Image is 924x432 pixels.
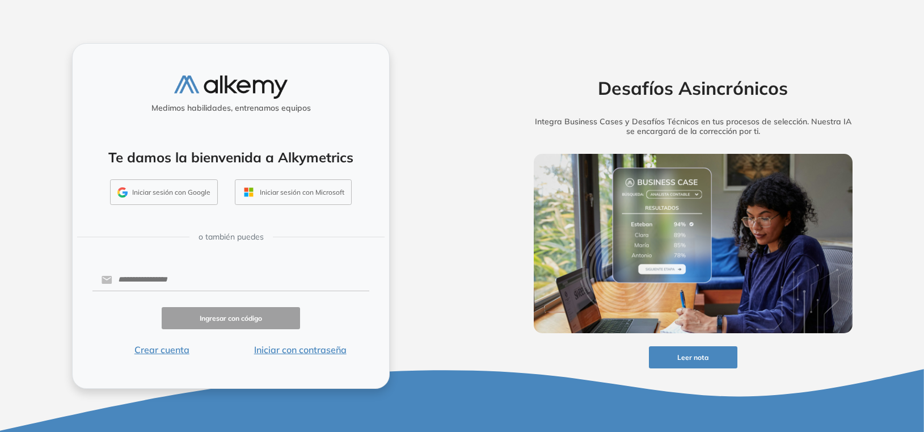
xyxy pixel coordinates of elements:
h5: Medimos habilidades, entrenamos equipos [77,103,385,113]
h2: Desafíos Asincrónicos [516,77,870,99]
span: o también puedes [199,231,264,243]
img: logo-alkemy [174,76,288,99]
button: Iniciar sesión con Google [110,179,218,205]
button: Leer nota [649,346,737,368]
img: OUTLOOK_ICON [242,186,255,199]
button: Iniciar sesión con Microsoft [235,179,352,205]
button: Ingresar con código [162,307,300,329]
iframe: Chat Widget [867,378,924,432]
h4: Te damos la bienvenida a Alkymetrics [87,149,374,166]
img: GMAIL_ICON [117,187,128,198]
button: Crear cuenta [92,343,231,356]
img: img-more-info [534,154,853,333]
button: Iniciar con contraseña [231,343,369,356]
div: Widget de chat [867,378,924,432]
h5: Integra Business Cases y Desafíos Técnicos en tus procesos de selección. Nuestra IA se encargará ... [516,117,870,136]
